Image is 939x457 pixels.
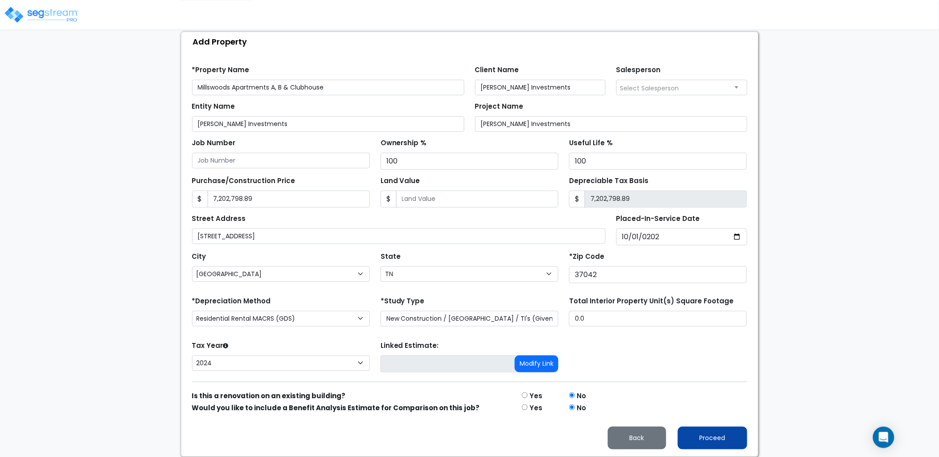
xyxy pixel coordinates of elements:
span: $ [192,191,208,208]
label: Land Value [381,176,420,186]
label: Tax Year [192,341,229,351]
div: Open Intercom Messenger [873,427,894,448]
button: Back [608,427,666,449]
label: Project Name [475,102,524,112]
span: $ [569,191,585,208]
input: 0.00 [585,191,747,208]
div: Add Property [186,32,758,51]
label: Placed-In-Service Date [616,214,700,224]
label: Client Name [475,65,519,75]
button: Modify Link [515,355,558,372]
label: Purchase/Construction Price [192,176,295,186]
input: total square foot [569,311,747,326]
label: City [192,252,206,262]
label: Street Address [192,214,246,224]
input: Zip Code [569,266,747,283]
label: Yes [529,403,542,413]
label: No [577,391,586,401]
input: Job Number [192,153,370,168]
input: Useful Life % [569,153,747,170]
input: Purchase or Construction Price [208,191,370,208]
label: *Study Type [381,296,425,306]
label: State [381,252,401,262]
label: Yes [529,391,542,401]
label: Entity Name [192,102,235,112]
input: Ownership % [381,153,558,170]
img: logo_pro_r.png [4,6,79,24]
label: Salesperson [616,65,661,75]
label: Depreciable Tax Basis [569,176,648,186]
span: Select Salesperson [620,84,679,93]
strong: Is this a renovation on an existing building? [192,391,346,400]
input: Client Name [475,80,606,95]
span: $ [381,191,397,208]
label: Job Number [192,138,236,148]
button: Proceed [678,427,747,449]
strong: Would you like to include a Benefit Analysis Estimate for Comparison on this job? [192,403,480,412]
label: *Depreciation Method [192,296,271,306]
label: Total Interior Property Unit(s) Square Footage [569,296,734,306]
a: Back [601,432,673,443]
input: Street Address [192,228,606,244]
label: Ownership % [381,138,427,148]
input: Entity Name [192,116,464,132]
label: Linked Estimate: [381,341,439,351]
label: *Zip Code [569,252,604,262]
input: Land Value [396,191,558,208]
input: Property Name [192,80,464,95]
label: No [577,403,586,413]
label: Useful Life % [569,138,613,148]
input: Project Name [475,116,747,132]
label: *Property Name [192,65,250,75]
